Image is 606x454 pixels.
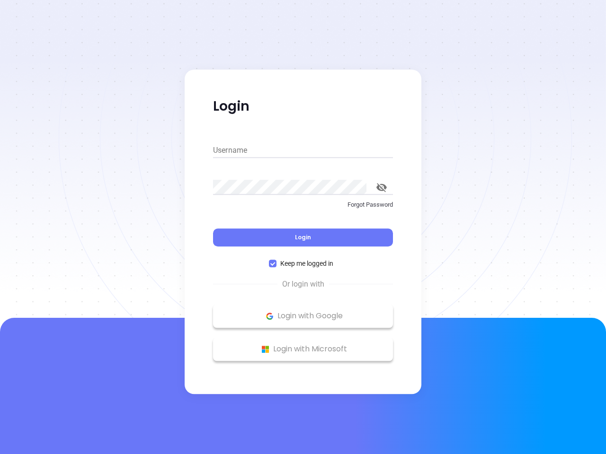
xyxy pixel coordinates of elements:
button: Microsoft Logo Login with Microsoft [213,337,393,361]
button: toggle password visibility [370,176,393,199]
span: Keep me logged in [276,258,337,269]
button: Google Logo Login with Google [213,304,393,328]
img: Microsoft Logo [259,343,271,355]
span: Login [295,233,311,241]
p: Login with Google [218,309,388,323]
p: Login with Microsoft [218,342,388,356]
img: Google Logo [264,310,276,322]
p: Login [213,98,393,115]
span: Or login with [277,279,329,290]
p: Forgot Password [213,200,393,210]
a: Forgot Password [213,200,393,217]
button: Login [213,228,393,246]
